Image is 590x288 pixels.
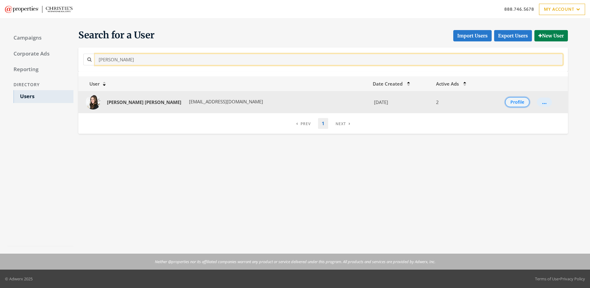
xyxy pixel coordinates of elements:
div: • [535,276,585,282]
strong: [PERSON_NAME] [145,99,181,105]
span: Search for a User [78,29,155,41]
div: Directory [7,79,73,90]
span: Active Ads [436,81,459,87]
a: My Account [539,4,585,15]
td: 2 [432,91,485,113]
button: ... [537,98,552,107]
div: ... [542,102,547,102]
i: Search for a name or email address [87,57,92,62]
img: Adwerx [5,6,73,13]
button: Import Users [453,30,492,41]
img: Nicole Dahl profile [86,95,100,109]
input: Search for a name or email address [95,54,563,65]
a: Users [14,90,73,103]
a: Privacy Policy [560,276,585,282]
a: Reporting [7,63,73,76]
p: Neither @properties nor its affiliated companies warrant any product or service delivered under t... [155,259,435,265]
strong: [PERSON_NAME] [107,99,144,105]
span: User [82,81,100,87]
nav: pagination [293,118,354,129]
span: [EMAIL_ADDRESS][DOMAIN_NAME] [188,98,263,105]
a: Terms of Use [535,276,559,282]
td: [DATE] [369,91,432,113]
a: Campaigns [7,32,73,44]
a: 888.746.5678 [504,6,534,12]
span: Date Created [373,81,403,87]
a: Corporate Ads [7,48,73,60]
p: © Adwerx 2025 [5,276,33,282]
a: Export Users [494,30,532,41]
button: New User [534,30,568,41]
a: 1 [318,118,328,129]
a: [PERSON_NAME] [PERSON_NAME] [103,97,185,108]
button: Profile [505,97,529,107]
